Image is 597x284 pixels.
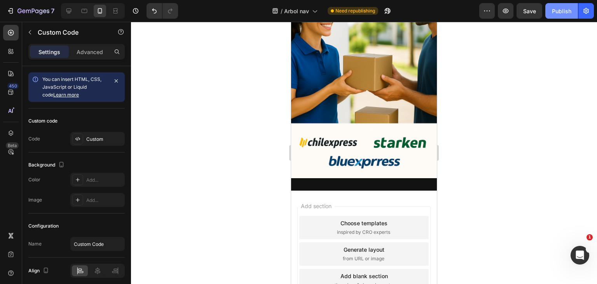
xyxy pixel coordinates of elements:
[517,3,542,19] button: Save
[51,6,54,16] p: 7
[86,197,123,204] div: Add...
[42,76,101,98] span: You can insert HTML, CSS, JavaScript or Liquid code
[28,117,58,124] div: Custom code
[38,48,60,56] p: Settings
[53,92,79,98] a: Learn more
[545,3,578,19] button: Publish
[28,135,40,142] div: Code
[28,266,51,276] div: Align
[28,240,42,247] div: Name
[28,223,59,230] div: Configuration
[38,28,104,37] p: Custom Code
[291,22,437,284] iframe: Design area
[3,3,58,19] button: 7
[552,7,571,15] div: Publish
[571,246,589,265] iframe: Intercom live chat
[28,176,40,183] div: Color
[6,142,19,149] div: Beta
[28,160,66,170] div: Background
[281,7,283,15] span: /
[587,234,593,240] span: 1
[284,7,309,15] span: Arbol nav
[77,48,103,56] p: Advanced
[86,136,123,143] div: Custom
[44,260,101,267] span: then drag & drop elements
[28,196,42,203] div: Image
[147,3,178,19] div: Undo/Redo
[335,7,375,14] span: Need republishing
[86,177,123,184] div: Add...
[7,83,19,89] div: 450
[523,8,536,14] span: Save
